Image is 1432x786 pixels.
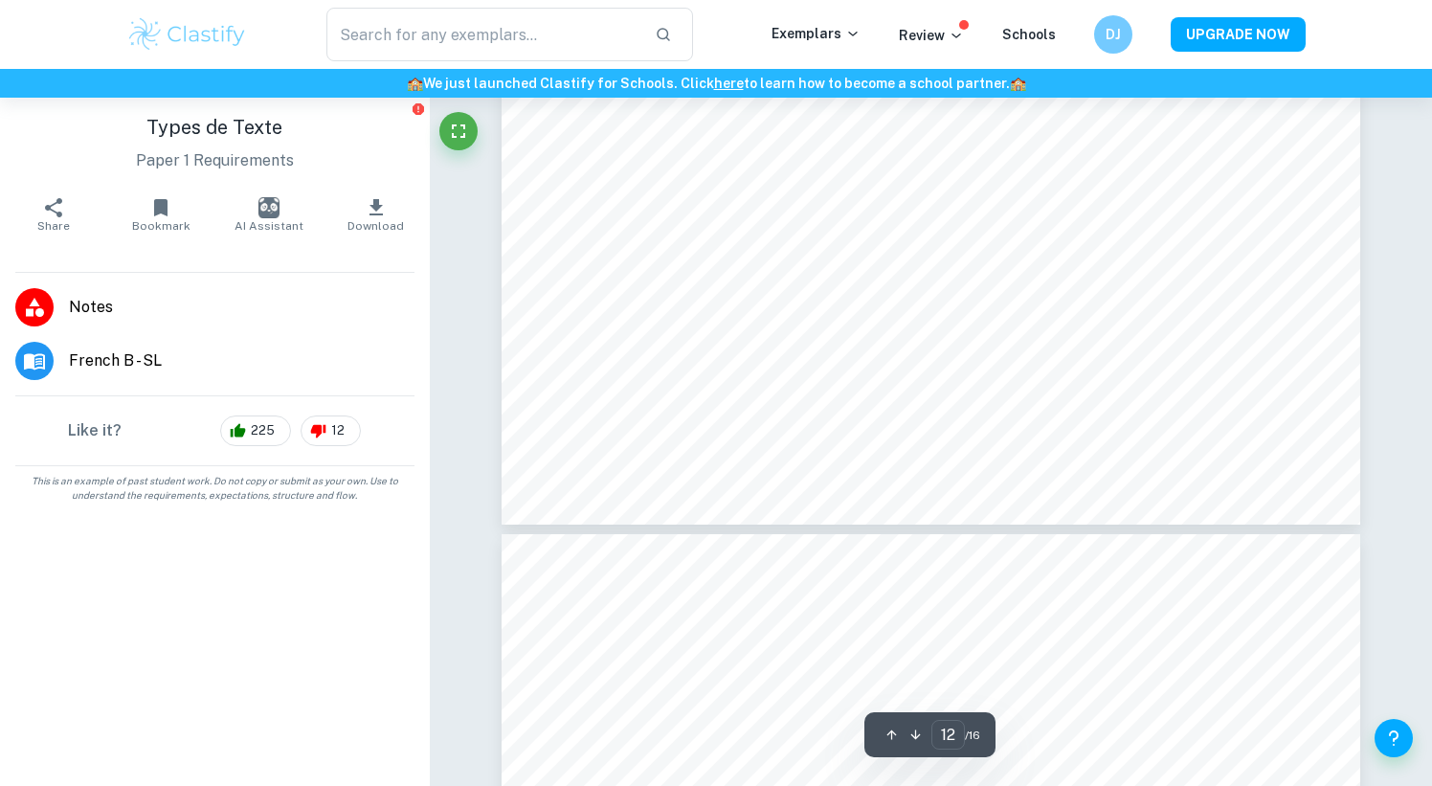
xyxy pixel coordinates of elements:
span: Download [347,219,404,233]
h6: DJ [1103,24,1125,45]
span: French B - SL [69,349,414,372]
button: Fullscreen [439,112,478,150]
span: Share [37,219,70,233]
span: Bookmark [132,219,190,233]
p: Exemplars [772,23,861,44]
span: 🏫 [1010,76,1026,91]
span: 🏫 [407,76,423,91]
button: AI Assistant [214,188,322,241]
img: AI Assistant [258,197,280,218]
span: Notes [69,296,414,319]
button: Help and Feedback [1375,719,1413,757]
button: DJ [1094,15,1132,54]
span: 225 [240,421,285,440]
p: Review [899,25,964,46]
div: 12 [301,415,361,446]
input: Search for any exemplars... [326,8,639,61]
span: This is an example of past student work. Do not copy or submit as your own. Use to understand the... [8,474,422,503]
span: AI Assistant [235,219,303,233]
span: 12 [321,421,355,440]
button: UPGRADE NOW [1171,17,1306,52]
p: Paper 1 Requirements [15,149,414,172]
h1: Types de Texte [15,113,414,142]
a: Schools [1002,27,1056,42]
a: here [714,76,744,91]
div: 225 [220,415,291,446]
span: / 16 [965,727,980,744]
h6: We just launched Clastify for Schools. Click to learn how to become a school partner. [4,73,1428,94]
button: Report issue [412,101,426,116]
button: Bookmark [107,188,214,241]
img: Clastify logo [126,15,248,54]
button: Download [323,188,430,241]
h6: Like it? [68,419,122,442]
